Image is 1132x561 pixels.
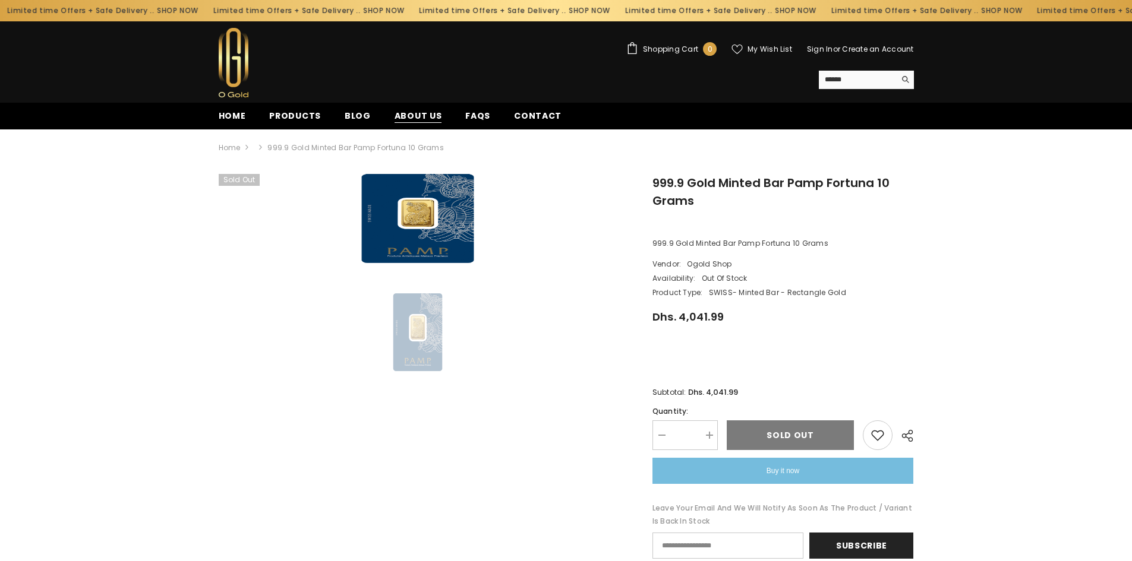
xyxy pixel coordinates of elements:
div: Limited time Offers + Safe Delivery .. [818,1,1024,20]
a: Blog [333,109,383,129]
span: Blog [345,110,371,122]
a: SHOP NOW [563,4,605,17]
span: 0 [708,43,712,56]
span: Sold out [219,174,260,186]
span: Contact [514,110,562,122]
a: Contact [502,109,573,129]
img: Ogold Shop [219,28,248,97]
span: My Wish List [748,46,792,53]
span: Out Of Stock [698,271,748,286]
label: Quantity: [652,405,718,418]
summary: Search [819,71,914,89]
a: Home [207,109,258,129]
span: Vendor: [652,257,682,271]
div: Limited time Offers + Safe Delivery .. [200,1,406,20]
div: Limited time Offers + Safe Delivery .. [406,1,613,20]
span: SWISS- Minted Bar - Rectangle Gold [705,286,846,300]
span: Home [219,110,246,122]
a: FAQs [453,109,502,129]
a: SHOP NOW [770,4,811,17]
a: Create an Account [842,44,913,54]
div: 999.9 Gold Minted Bar Pamp Fortuna 10 Grams [652,237,914,250]
a: Shopping Cart [626,42,717,56]
span: 999.9 Gold Minted Bar Pamp Fortuna 10 Grams [267,141,443,154]
a: About us [383,109,454,129]
div: Limited time Offers + Safe Delivery .. [613,1,819,20]
button: Search [895,71,914,88]
a: Sign In [807,44,833,54]
a: SHOP NOW [358,4,399,17]
a: SHOP NOW [152,4,193,17]
a: Home [219,141,241,154]
a: SHOP NOW [976,4,1017,17]
span: Dhs. 4,041.99 [688,386,738,398]
button: Subscribe [809,533,913,559]
span: Products [269,110,321,122]
label: Leave your email and we will notify as soon as the product / variant is back in stock [652,502,914,528]
span: Product Type: [652,286,703,300]
span: Subtotal: [652,387,686,397]
span: Shopping Cart [643,46,698,53]
img: 999.9 Gold Minted Bar Pamp Fortuna 10 Grams [379,275,456,390]
span: Availability: [652,271,696,286]
nav: breadcrumbs [219,135,914,160]
a: My Wish List [731,44,792,55]
span: 999.9 Gold Minted Bar Pamp Fortuna 10 Grams [652,175,890,209]
span: or [833,44,840,54]
span: FAQs [465,110,490,122]
span: Dhs. 4,041.99 [652,309,724,324]
a: Products [257,109,333,129]
a: Ogold Shop [687,259,731,269]
span: About us [395,110,442,122]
